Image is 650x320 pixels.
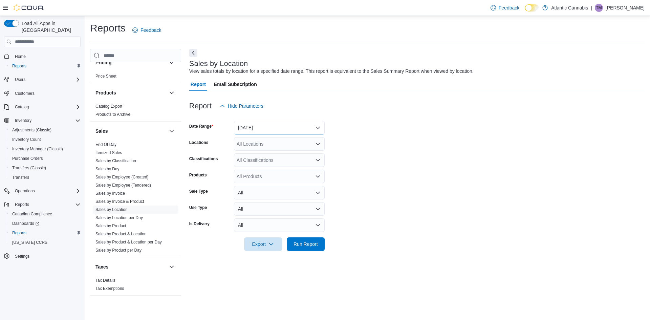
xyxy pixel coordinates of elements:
[12,116,34,125] button: Inventory
[12,52,81,60] span: Home
[606,4,645,12] p: [PERSON_NAME]
[12,165,46,171] span: Transfers (Classic)
[9,62,29,70] a: Reports
[95,231,147,237] span: Sales by Product & Location
[12,252,81,260] span: Settings
[189,49,197,57] button: Next
[9,173,32,182] a: Transfers
[12,240,47,245] span: [US_STATE] CCRS
[189,205,207,210] label: Use Type
[189,60,248,68] h3: Sales by Location
[234,121,325,134] button: [DATE]
[95,104,122,109] span: Catalog Export
[12,200,81,209] span: Reports
[140,27,161,34] span: Feedback
[217,99,266,113] button: Hide Parameters
[9,154,81,163] span: Purchase Orders
[234,186,325,199] button: All
[9,126,54,134] a: Adjustments (Classic)
[12,116,81,125] span: Inventory
[1,200,83,209] button: Reports
[95,112,130,117] span: Products to Archive
[189,124,213,129] label: Date Range
[191,78,206,91] span: Report
[12,221,39,226] span: Dashboards
[9,145,66,153] a: Inventory Manager (Classic)
[15,77,25,82] span: Users
[12,175,29,180] span: Transfers
[95,89,166,96] button: Products
[9,62,81,70] span: Reports
[95,263,109,270] h3: Taxes
[7,154,83,163] button: Purchase Orders
[7,228,83,238] button: Reports
[95,183,151,188] a: Sales by Employee (Tendered)
[95,191,125,196] span: Sales by Invoice
[95,286,124,291] span: Tax Exemptions
[9,238,81,247] span: Washington CCRS
[248,237,278,251] span: Export
[95,174,149,180] span: Sales by Employee (Created)
[9,164,49,172] a: Transfers (Classic)
[595,4,603,12] div: Tom Martinson
[294,241,318,248] span: Run Report
[7,135,83,144] button: Inventory Count
[315,141,321,147] button: Open list of options
[95,59,111,66] h3: Pricing
[90,72,181,83] div: Pricing
[9,164,81,172] span: Transfers (Classic)
[90,141,181,257] div: Sales
[499,4,519,11] span: Feedback
[12,146,63,152] span: Inventory Manager (Classic)
[315,174,321,179] button: Open list of options
[95,128,166,134] button: Sales
[15,54,26,59] span: Home
[95,199,144,204] a: Sales by Invoice & Product
[7,125,83,135] button: Adjustments (Classic)
[12,230,26,236] span: Reports
[12,156,43,161] span: Purchase Orders
[9,219,42,228] a: Dashboards
[234,202,325,216] button: All
[15,254,29,259] span: Settings
[15,202,29,207] span: Reports
[1,116,83,125] button: Inventory
[95,166,120,172] span: Sales by Day
[12,76,81,84] span: Users
[1,75,83,84] button: Users
[95,207,128,212] a: Sales by Location
[15,104,29,110] span: Catalog
[12,103,81,111] span: Catalog
[189,172,207,178] label: Products
[12,252,32,260] a: Settings
[12,52,28,61] a: Home
[12,211,52,217] span: Canadian Compliance
[95,158,136,164] span: Sales by Classification
[95,263,166,270] button: Taxes
[168,127,176,135] button: Sales
[189,140,209,145] label: Locations
[95,278,115,283] a: Tax Details
[189,221,210,227] label: Is Delivery
[95,142,116,147] a: End Of Day
[12,76,28,84] button: Users
[9,210,55,218] a: Canadian Compliance
[95,191,125,196] a: Sales by Invoice
[95,73,116,79] span: Price Sheet
[9,229,81,237] span: Reports
[189,68,474,75] div: View sales totals by location for a specified date range. This report is equivalent to the Sales ...
[19,20,81,34] span: Load All Apps in [GEOGRAPHIC_DATA]
[234,218,325,232] button: All
[95,232,147,236] a: Sales by Product & Location
[95,223,126,228] a: Sales by Product
[7,209,83,219] button: Canadian Compliance
[9,219,81,228] span: Dashboards
[14,4,44,11] img: Cova
[7,219,83,228] a: Dashboards
[9,154,46,163] a: Purchase Orders
[488,1,522,15] a: Feedback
